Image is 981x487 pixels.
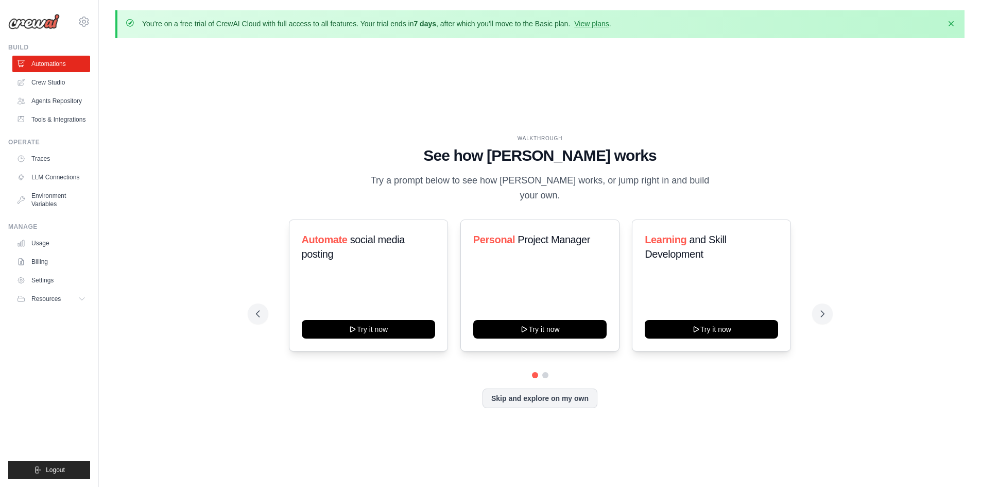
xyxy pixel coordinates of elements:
[12,188,90,212] a: Environment Variables
[12,169,90,186] a: LLM Connections
[302,234,348,245] span: Automate
[12,272,90,289] a: Settings
[8,138,90,146] div: Operate
[256,135,824,142] div: WALKTHROUGH
[12,111,90,128] a: Tools & Integrations
[367,173,713,204] p: Try a prompt below to see how [PERSON_NAME] works, or jump right in and build your own.
[518,234,590,245] span: Project Manager
[414,20,436,28] strong: 7 days
[142,19,611,29] p: You're on a free trial of CrewAI Cloud with full access to all features. Your trial ends in , aft...
[8,43,90,52] div: Build
[8,461,90,479] button: Logout
[483,389,597,408] button: Skip and explore on my own
[8,14,60,29] img: Logo
[574,20,609,28] a: View plans
[12,56,90,72] a: Automations
[645,234,686,245] span: Learning
[12,93,90,109] a: Agents Repository
[31,295,61,303] span: Resources
[12,291,90,307] button: Resources
[302,234,405,260] span: social media posting
[12,74,90,91] a: Crew Studio
[8,223,90,231] div: Manage
[645,320,778,339] button: Try it now
[46,466,65,474] span: Logout
[256,146,824,165] h1: See how [PERSON_NAME] works
[12,150,90,167] a: Traces
[473,320,607,339] button: Try it now
[12,235,90,251] a: Usage
[302,320,435,339] button: Try it now
[473,234,515,245] span: Personal
[12,254,90,270] a: Billing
